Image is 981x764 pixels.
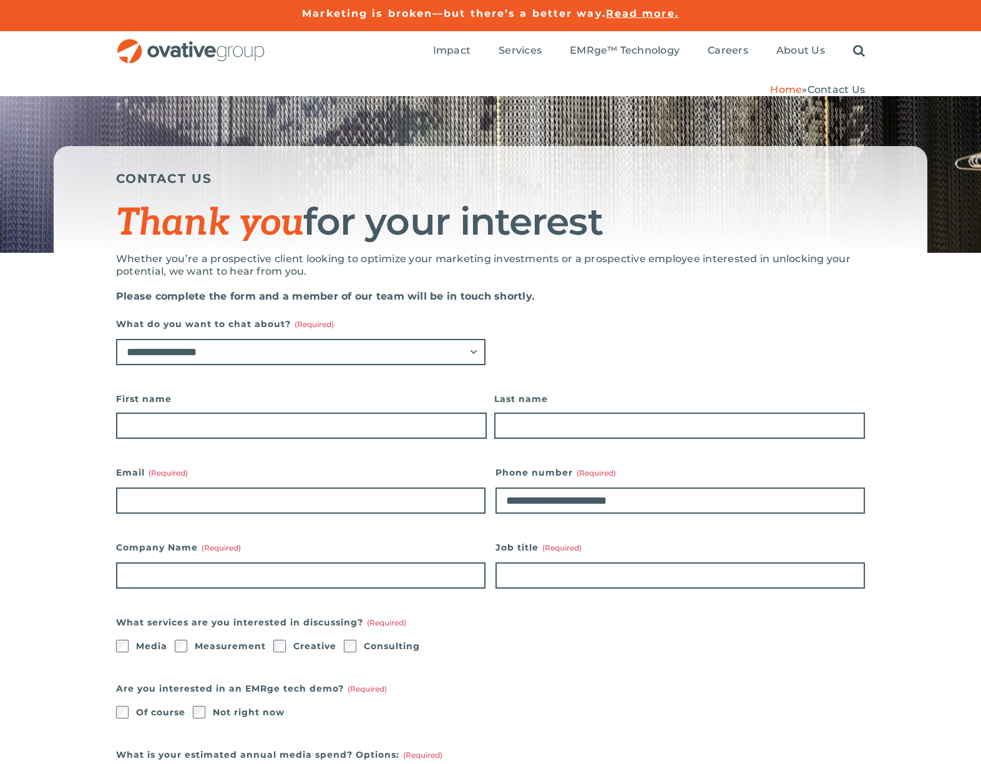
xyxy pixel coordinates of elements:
[708,44,748,57] span: Careers
[116,539,486,556] label: Company Name
[499,44,542,57] span: Services
[367,618,406,627] span: (Required)
[853,44,865,58] a: Search
[403,750,442,760] span: (Required)
[116,390,487,408] label: First name
[776,44,825,57] span: About Us
[293,637,336,655] label: Creative
[302,7,606,19] a: Marketing is broken—but there’s a better way.
[116,680,387,697] legend: Are you interested in an EMRge tech demo?
[433,44,471,57] span: Impact
[136,703,185,721] label: Of course
[116,315,486,333] label: What do you want to chat about?
[570,44,680,57] span: EMRge™ Technology
[495,464,865,481] label: Phone number
[776,44,825,58] a: About Us
[495,539,865,556] label: Job title
[808,84,865,95] span: Contact Us
[348,684,387,693] span: (Required)
[116,464,486,481] label: Email
[499,44,542,58] a: Services
[136,637,167,655] label: Media
[116,37,266,49] a: OG_Full_horizontal_RGB
[606,7,679,19] a: Read more.
[433,31,865,71] nav: Menu
[494,390,865,408] label: Last name
[770,84,802,95] a: Home
[116,614,406,631] legend: What services are you interested in discussing?
[202,543,241,552] span: (Required)
[570,44,680,58] a: EMRge™ Technology
[116,201,303,246] span: Thank you
[116,290,534,302] strong: Please complete the form and a member of our team will be in touch shortly.
[195,637,266,655] label: Measurement
[364,637,420,655] label: Consulting
[577,468,616,477] span: (Required)
[213,703,285,721] label: Not right now
[116,253,865,278] p: Whether you’re a prospective client looking to optimize your marketing investments or a prospecti...
[116,202,865,243] h1: for your interest
[542,543,582,552] span: (Required)
[116,746,865,763] label: What is your estimated annual media spend? Options:
[708,44,748,58] a: Careers
[149,468,188,477] span: (Required)
[116,171,865,186] h5: CONTACT US
[295,320,334,329] span: (Required)
[770,84,865,95] span: »
[433,44,471,58] a: Impact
